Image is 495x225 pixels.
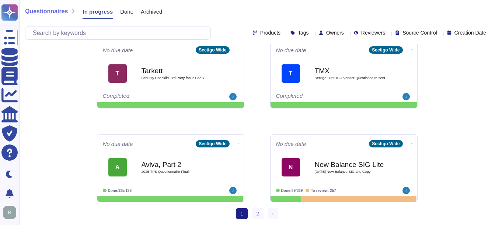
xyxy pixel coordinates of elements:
[454,30,486,35] span: Creation Date
[1,204,21,221] button: user
[229,93,237,100] img: user
[276,141,306,147] span: No due date
[402,93,410,100] img: user
[315,76,388,80] span: Sectigo 2025 ISO Vendor Questionnaire sent
[260,30,280,35] span: Products
[103,47,133,53] span: No due date
[83,9,113,14] span: In progress
[103,141,133,147] span: No due date
[142,170,215,174] span: 2025 TPS Questionnaire Final.
[369,46,402,54] div: Sectigo Wide
[236,208,248,219] span: 1
[369,140,402,147] div: Sectigo Wide
[315,67,388,74] b: TMX
[402,30,437,35] span: Source Control
[108,64,127,83] div: T
[29,26,210,39] input: Search by keywords
[25,8,68,14] span: Questionnaires
[272,211,274,217] span: ›
[402,187,410,194] img: user
[108,189,132,193] span: Done: 135/136
[311,189,336,193] span: To review: 257
[120,9,133,14] span: Done
[103,93,193,100] div: Completed
[142,76,215,80] span: Security Checklist 3rd Party focus SaaS
[3,206,16,219] img: user
[141,9,162,14] span: Archived
[326,30,344,35] span: Owners
[108,158,127,176] div: A
[282,158,300,176] div: N
[276,47,306,53] span: No due date
[142,161,215,168] b: Aviva, Part 2
[298,30,309,35] span: Tags
[252,208,264,219] a: 2
[196,140,229,147] div: Sectigo Wide
[229,187,237,194] img: user
[361,30,385,35] span: Reviewers
[196,46,229,54] div: Sectigo Wide
[276,93,366,100] div: Completed
[315,161,388,168] b: New Balance SIG Lite
[281,189,303,193] span: Done: 69/329
[282,64,300,83] div: T
[142,67,215,74] b: Tarkett
[315,170,388,174] span: [DATE] New Balance SIG Lite Copy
